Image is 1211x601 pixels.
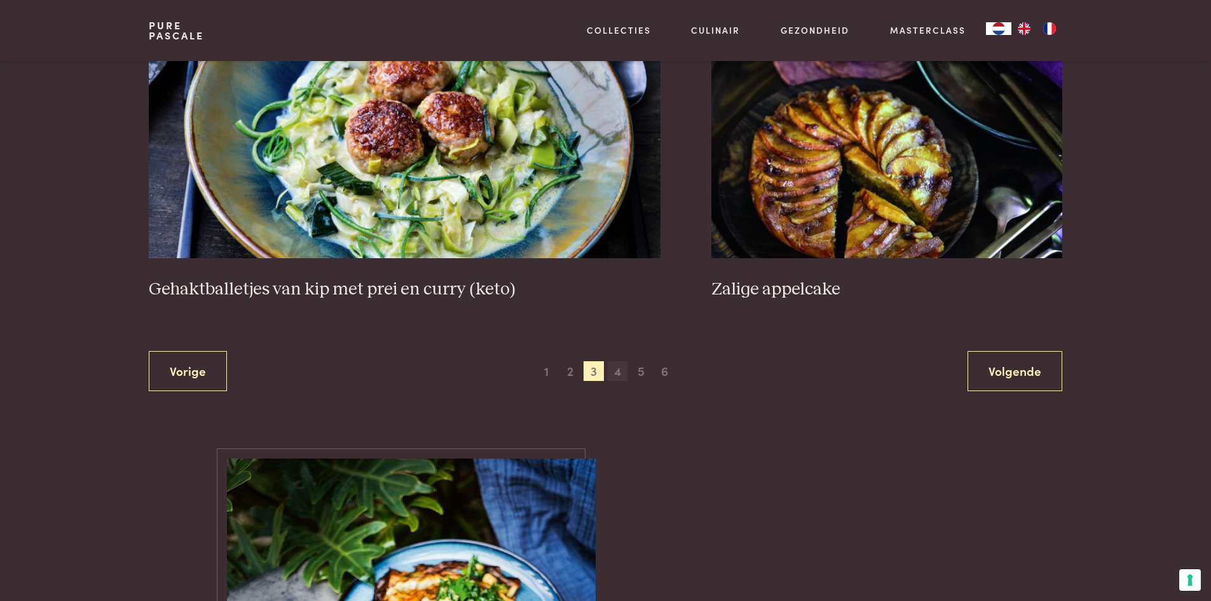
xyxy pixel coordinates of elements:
span: 2 [560,361,580,382]
a: Culinair [691,24,740,37]
img: Zalige appelcake [711,4,1062,258]
a: Gezondheid [781,24,849,37]
a: Gehaktballetjes van kip met prei en curry (keto) Gehaktballetjes van kip met prei en curry (keto) [149,4,660,300]
span: 6 [655,361,675,382]
ul: Language list [1011,22,1062,35]
span: 1 [537,361,557,382]
h3: Gehaktballetjes van kip met prei en curry (keto) [149,279,660,301]
a: PurePascale [149,20,204,41]
a: FR [1037,22,1062,35]
a: Volgende [968,351,1062,391]
span: 4 [607,361,627,382]
a: NL [986,22,1011,35]
a: EN [1011,22,1037,35]
img: Gehaktballetjes van kip met prei en curry (keto) [149,4,660,258]
span: 3 [584,361,604,382]
a: Zalige appelcake Zalige appelcake [711,4,1062,300]
a: Vorige [149,351,227,391]
span: 5 [631,361,651,382]
a: Masterclass [890,24,966,37]
a: Collecties [587,24,651,37]
button: Uw voorkeuren voor toestemming voor trackingtechnologieën [1179,569,1201,591]
div: Language [986,22,1011,35]
aside: Language selected: Nederlands [986,22,1062,35]
h3: Zalige appelcake [711,279,1062,301]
